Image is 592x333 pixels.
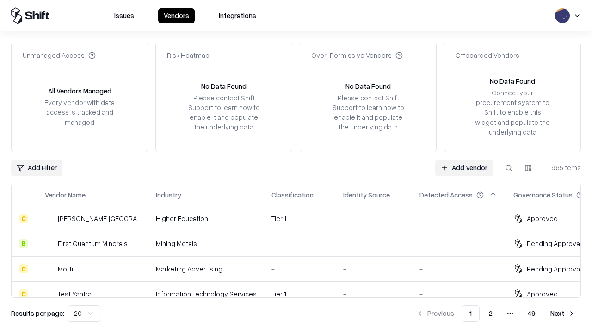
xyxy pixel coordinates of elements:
[456,50,519,60] div: Offboarded Vendors
[58,239,128,248] div: First Quantum Minerals
[156,239,257,248] div: Mining Metals
[109,8,140,23] button: Issues
[435,160,493,176] a: Add Vendor
[330,93,407,132] div: Please contact Shift Support to learn how to enable it and populate the underlying data
[527,264,581,274] div: Pending Approval
[45,289,54,298] img: Test Yantra
[201,81,247,91] div: No Data Found
[545,305,581,322] button: Next
[343,190,390,200] div: Identity Source
[185,93,262,132] div: Please contact Shift Support to learn how to enable it and populate the underlying data
[45,239,54,248] img: First Quantum Minerals
[23,50,96,60] div: Unmanaged Access
[58,214,141,223] div: [PERSON_NAME][GEOGRAPHIC_DATA]
[19,239,28,248] div: B
[19,214,28,223] div: C
[167,50,210,60] div: Risk Heatmap
[343,264,405,274] div: -
[419,190,473,200] div: Detected Access
[462,305,480,322] button: 1
[490,76,535,86] div: No Data Found
[271,264,328,274] div: -
[419,289,499,299] div: -
[19,289,28,298] div: C
[45,214,54,223] img: Reichman University
[544,163,581,173] div: 965 items
[271,190,314,200] div: Classification
[311,50,403,60] div: Over-Permissive Vendors
[48,86,111,96] div: All Vendors Managed
[156,264,257,274] div: Marketing Advertising
[527,239,581,248] div: Pending Approval
[45,264,54,273] img: Motti
[419,239,499,248] div: -
[419,214,499,223] div: -
[213,8,262,23] button: Integrations
[527,214,558,223] div: Approved
[527,289,558,299] div: Approved
[58,289,92,299] div: Test Yantra
[474,88,551,137] div: Connect your procurement system to Shift to enable this widget and populate the underlying data
[271,214,328,223] div: Tier 1
[19,264,28,273] div: C
[481,305,500,322] button: 2
[343,289,405,299] div: -
[11,308,64,318] p: Results per page:
[343,239,405,248] div: -
[11,160,62,176] button: Add Filter
[45,190,86,200] div: Vendor Name
[156,289,257,299] div: Information Technology Services
[345,81,391,91] div: No Data Found
[411,305,581,322] nav: pagination
[419,264,499,274] div: -
[520,305,543,322] button: 49
[513,190,573,200] div: Governance Status
[158,8,195,23] button: Vendors
[41,98,118,127] div: Every vendor with data access is tracked and managed
[156,214,257,223] div: Higher Education
[58,264,73,274] div: Motti
[343,214,405,223] div: -
[271,239,328,248] div: -
[156,190,181,200] div: Industry
[271,289,328,299] div: Tier 1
